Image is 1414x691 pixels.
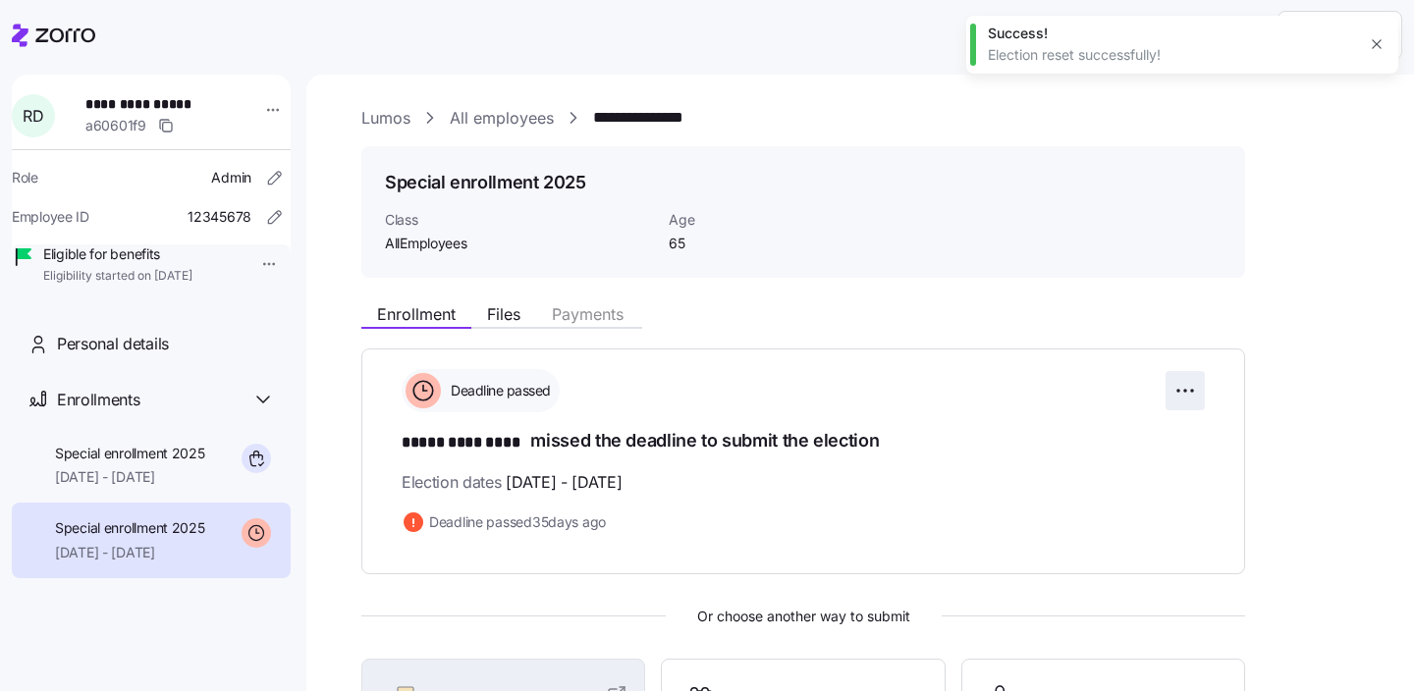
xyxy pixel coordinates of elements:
span: [DATE] - [DATE] [55,467,205,487]
span: Special enrollment 2025 [55,518,205,538]
span: R D [23,108,43,124]
span: Eligible for benefits [43,244,192,264]
span: Enrollments [57,388,139,412]
a: Lumos [361,106,410,131]
h1: Special enrollment 2025 [385,170,586,194]
span: Class [385,210,653,230]
a: All employees [450,106,554,131]
span: Payments [552,306,624,322]
span: a60601f9 [85,116,146,135]
span: 12345678 [188,207,251,227]
span: [DATE] - [DATE] [506,470,622,495]
span: Deadline passed [445,381,551,400]
span: Special enrollment 2025 [55,444,205,463]
span: Eligibility started on [DATE] [43,268,192,285]
span: Enrollment [377,306,456,322]
span: Employee ID [12,207,89,227]
span: Role [12,168,38,187]
span: Personal details [57,332,169,356]
span: [DATE] - [DATE] [55,543,205,562]
span: Age [669,210,866,230]
span: Deadline passed 35 days ago [429,512,606,532]
span: Election dates [402,470,622,495]
span: 65 [669,234,866,253]
span: Or choose another way to submit [361,606,1245,627]
h1: missed the deadline to submit the election [402,428,1205,455]
span: Files [487,306,520,322]
span: AllEmployees [385,234,653,253]
div: Success! [988,24,1355,43]
span: Admin [211,168,251,187]
div: Election reset successfully! [988,45,1355,65]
